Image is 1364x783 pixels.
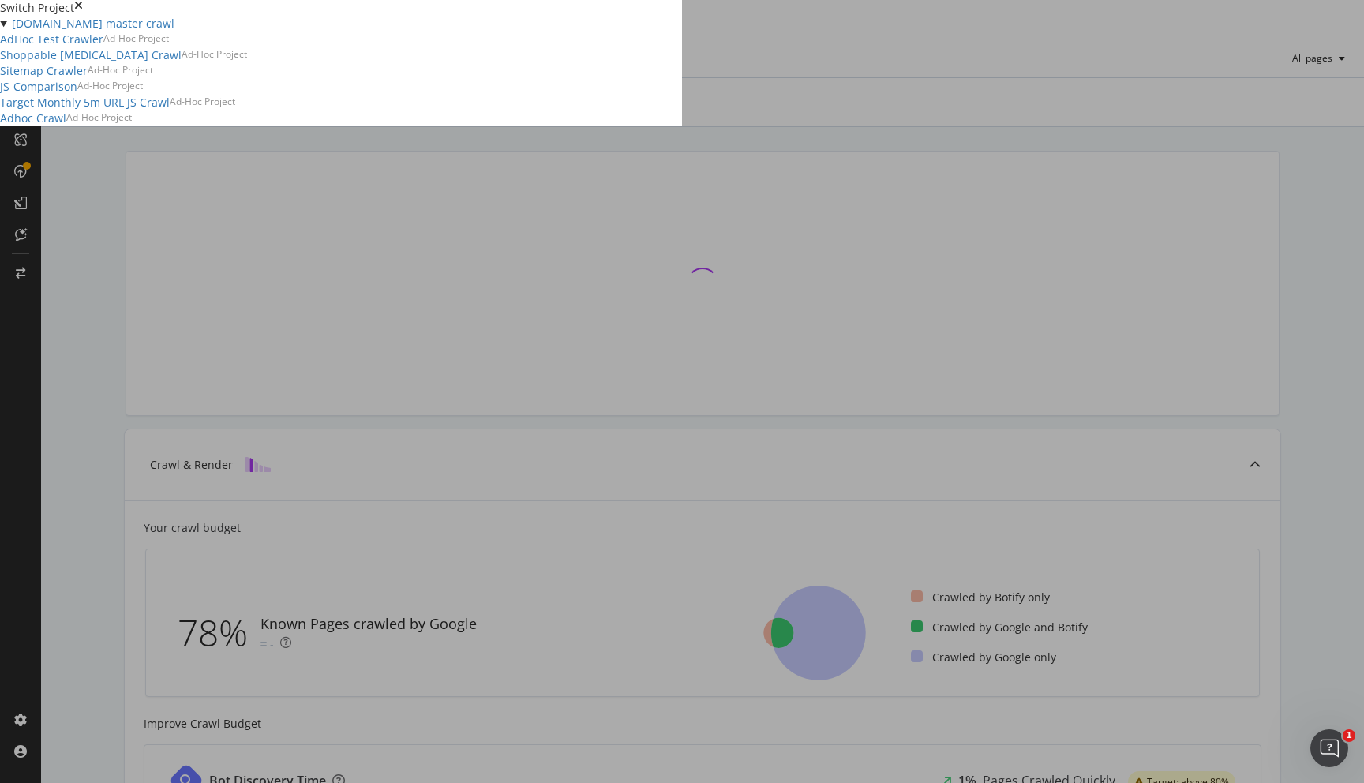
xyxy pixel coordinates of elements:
iframe: Intercom live chat [1310,729,1348,767]
div: Ad-Hoc Project [170,95,235,111]
div: Ad-Hoc Project [66,111,132,126]
span: 1 [1343,729,1355,742]
div: Ad-Hoc Project [182,47,247,63]
div: Ad-Hoc Project [88,63,153,79]
a: [DOMAIN_NAME] master crawl [12,16,174,31]
div: Ad-Hoc Project [77,79,143,95]
div: Ad-Hoc Project [103,32,169,47]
